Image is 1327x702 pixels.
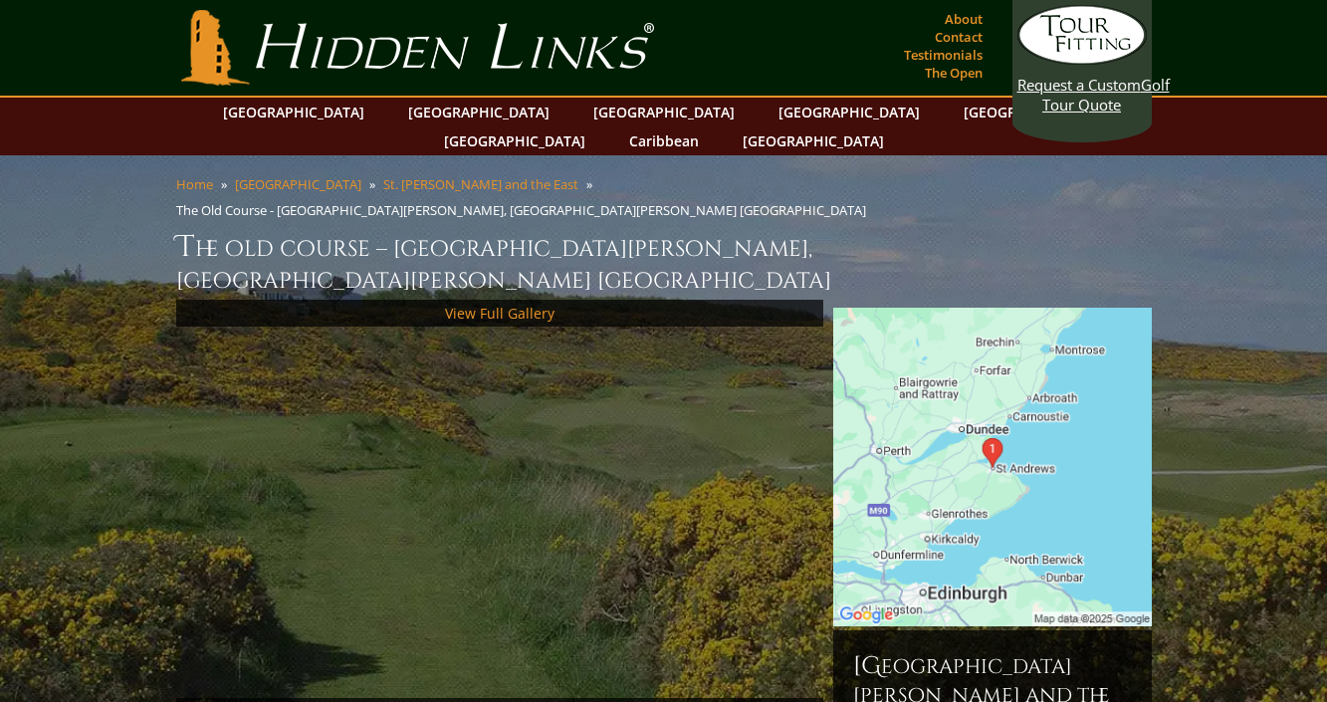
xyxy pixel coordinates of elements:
li: The Old Course - [GEOGRAPHIC_DATA][PERSON_NAME], [GEOGRAPHIC_DATA][PERSON_NAME] [GEOGRAPHIC_DATA] [176,201,874,219]
a: About [940,5,988,33]
a: [GEOGRAPHIC_DATA] [398,98,559,126]
a: [GEOGRAPHIC_DATA] [954,98,1115,126]
a: The Open [920,59,988,87]
a: View Full Gallery [445,304,554,323]
a: [GEOGRAPHIC_DATA] [583,98,745,126]
a: [GEOGRAPHIC_DATA] [769,98,930,126]
a: Home [176,175,213,193]
a: Contact [930,23,988,51]
img: Google Map of St Andrews Links, St Andrews, United Kingdom [833,308,1152,626]
h1: The Old Course – [GEOGRAPHIC_DATA][PERSON_NAME], [GEOGRAPHIC_DATA][PERSON_NAME] [GEOGRAPHIC_DATA] [176,227,1152,296]
a: Request a CustomGolf Tour Quote [1017,5,1147,115]
a: Testimonials [899,41,988,69]
a: St. [PERSON_NAME] and the East [383,175,578,193]
a: [GEOGRAPHIC_DATA] [434,126,595,155]
a: [GEOGRAPHIC_DATA] [235,175,361,193]
a: [GEOGRAPHIC_DATA] [733,126,894,155]
a: [GEOGRAPHIC_DATA] [213,98,374,126]
span: Request a Custom [1017,75,1141,95]
a: Caribbean [619,126,709,155]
